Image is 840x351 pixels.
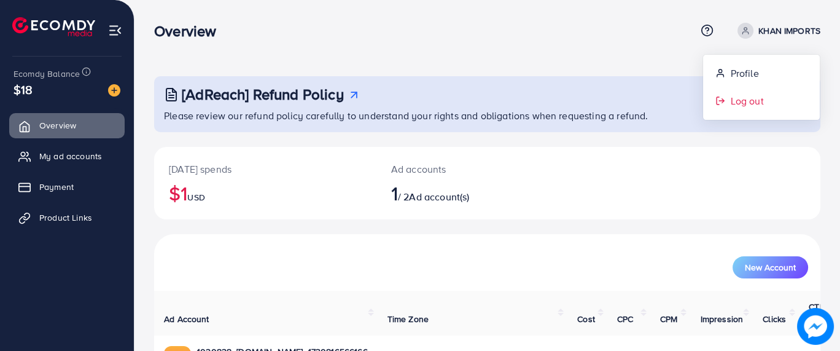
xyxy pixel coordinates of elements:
span: New Account [745,263,796,272]
span: Time Zone [387,313,429,325]
span: Profile [730,66,758,81]
span: Product Links [39,211,92,224]
span: 1 [391,179,398,207]
a: Product Links [9,205,125,230]
p: Please review our refund policy carefully to understand your rights and obligations when requesti... [164,108,813,123]
span: Ad Account [164,313,209,325]
span: CTR (%) [809,301,825,325]
h3: Overview [154,22,226,40]
a: Payment [9,175,125,199]
h2: $1 [169,181,362,205]
p: [DATE] spends [169,162,362,176]
span: Impression [700,313,743,325]
img: logo [12,17,95,36]
ul: KHAN IMPORTS [702,54,820,120]
span: CPM [660,313,677,325]
button: New Account [733,256,808,278]
p: Ad accounts [391,162,528,176]
img: menu [108,23,122,37]
span: Log out [730,93,763,108]
span: Ecomdy Balance [14,68,80,80]
span: Clicks [763,313,786,325]
span: My ad accounts [39,150,102,162]
span: $18 [14,81,33,98]
h2: / 2 [391,181,528,205]
span: USD [187,191,204,203]
img: image [797,308,834,345]
a: My ad accounts [9,144,125,168]
a: KHAN IMPORTS [733,23,820,39]
span: Payment [39,181,74,193]
span: CPC [617,313,633,325]
img: image [108,84,120,97]
span: Ad account(s) [409,190,469,203]
h3: [AdReach] Refund Policy [182,85,344,103]
span: Overview [39,119,76,132]
span: Cost [577,313,595,325]
p: KHAN IMPORTS [758,23,820,38]
a: Overview [9,113,125,138]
